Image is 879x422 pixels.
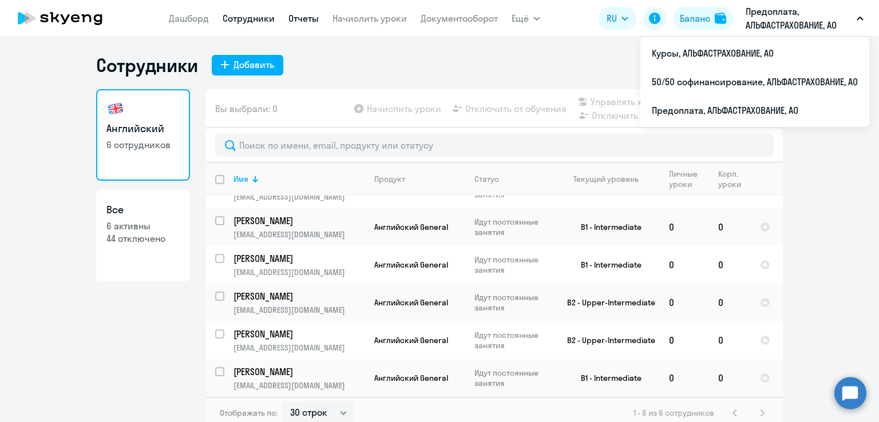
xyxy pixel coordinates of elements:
[512,7,540,30] button: Ещё
[374,174,465,184] div: Продукт
[474,368,553,388] p: Идут постоянные занятия
[563,174,659,184] div: Текущий уровень
[474,292,553,313] p: Идут постоянные занятия
[553,321,660,359] td: B2 - Upper-Intermediate
[233,214,365,227] a: [PERSON_NAME]
[573,174,639,184] div: Текущий уровень
[709,246,751,284] td: 0
[233,58,274,71] div: Добавить
[607,11,617,25] span: RU
[474,217,553,237] p: Идут постоянные занятия
[233,365,363,378] p: [PERSON_NAME]
[233,174,248,184] div: Имя
[680,11,710,25] div: Баланс
[740,5,869,32] button: Предоплата, АЛЬФАСТРАХОВАНИЕ, АО
[474,174,553,184] div: Статус
[512,11,529,25] span: Ещё
[660,284,709,321] td: 0
[715,13,726,24] img: balance
[599,7,636,30] button: RU
[332,13,407,24] a: Начислить уроки
[553,284,660,321] td: B2 - Upper-Intermediate
[553,359,660,397] td: B1 - Intermediate
[474,330,553,351] p: Идут постоянные занятия
[233,305,365,315] p: [EMAIL_ADDRESS][DOMAIN_NAME]
[96,54,198,77] h1: Сотрудники
[233,267,365,277] p: [EMAIL_ADDRESS][DOMAIN_NAME]
[223,13,275,24] a: Сотрудники
[215,102,278,116] span: Вы выбрали: 0
[106,121,180,136] h3: Английский
[374,335,448,345] span: Английский General
[233,174,365,184] div: Имя
[660,359,709,397] td: 0
[374,222,448,232] span: Английский General
[212,55,283,75] button: Добавить
[718,169,750,189] div: Корп. уроки
[660,246,709,284] td: 0
[106,138,180,151] p: 6 сотрудников
[746,5,852,32] p: Предоплата, АЛЬФАСТРАХОВАНИЕ, АО
[553,246,660,284] td: B1 - Intermediate
[169,13,209,24] a: Дашборд
[233,365,365,378] a: [PERSON_NAME]
[709,284,751,321] td: 0
[553,208,660,246] td: B1 - Intermediate
[96,89,190,181] a: Английский6 сотрудников
[233,290,365,302] a: [PERSON_NAME]
[106,232,180,245] p: 44 отключено
[374,373,448,383] span: Английский General
[233,328,363,340] p: [PERSON_NAME]
[474,174,499,184] div: Статус
[709,208,751,246] td: 0
[660,208,709,246] td: 0
[474,254,553,275] p: Идут постоянные занятия
[233,328,365,340] a: [PERSON_NAME]
[96,190,190,281] a: Все6 активны44 отключено
[640,37,869,127] ul: Ещё
[233,380,365,391] p: [EMAIL_ADDRESS][DOMAIN_NAME]
[233,214,363,227] p: [PERSON_NAME]
[106,202,180,217] h3: Все
[288,13,319,24] a: Отчеты
[106,220,180,232] p: 6 активны
[673,7,733,30] button: Балансbalance
[233,252,363,265] p: [PERSON_NAME]
[709,359,751,397] td: 0
[374,174,405,184] div: Продукт
[220,408,278,418] span: Отображать по:
[669,169,698,189] div: Личные уроки
[421,13,498,24] a: Документооборот
[106,99,125,118] img: english
[233,229,365,240] p: [EMAIL_ADDRESS][DOMAIN_NAME]
[669,169,708,189] div: Личные уроки
[233,192,365,202] p: [EMAIL_ADDRESS][DOMAIN_NAME]
[633,408,714,418] span: 1 - 6 из 6 сотрудников
[374,297,448,308] span: Английский General
[660,321,709,359] td: 0
[215,134,774,157] input: Поиск по имени, email, продукту или статусу
[233,290,363,302] p: [PERSON_NAME]
[709,321,751,359] td: 0
[233,343,365,353] p: [EMAIL_ADDRESS][DOMAIN_NAME]
[233,252,365,265] a: [PERSON_NAME]
[718,169,741,189] div: Корп. уроки
[374,260,448,270] span: Английский General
